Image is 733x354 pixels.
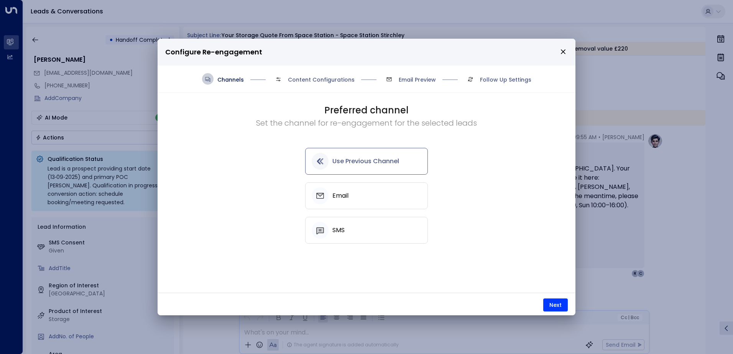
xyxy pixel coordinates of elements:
h2: Preferred channel [158,103,575,117]
h5: SMS [332,227,345,234]
span: Follow Up Settings [480,76,531,84]
button: SMS [305,217,428,244]
span: Configure Re-engagement [165,47,262,58]
button: Email [305,182,428,209]
span: Email Preview [399,76,436,84]
h5: Use Previous Channel [332,158,399,165]
h5: Email [332,192,348,199]
button: Next [543,298,568,311]
p: Set the channel for re-engagement for the selected leads [158,117,575,129]
span: Channels [217,76,244,84]
button: close [560,48,567,55]
span: Content Configurations [288,76,355,84]
button: Use Previous Channel [305,148,428,175]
